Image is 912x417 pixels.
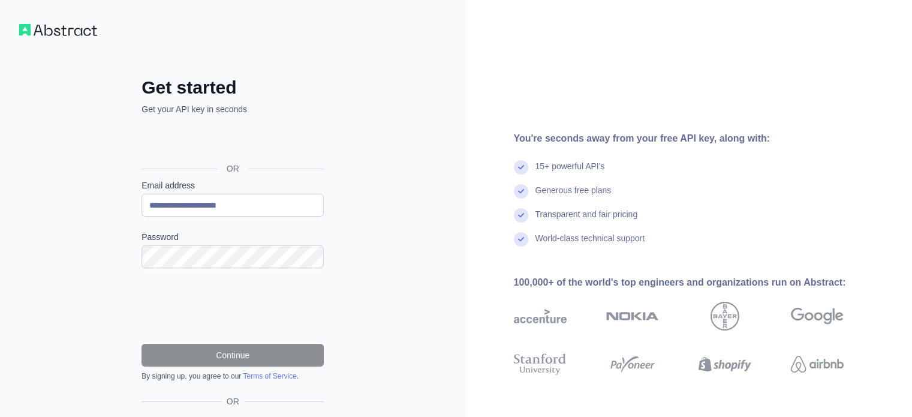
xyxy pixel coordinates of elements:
img: airbnb [791,351,844,377]
div: By signing up, you agree to our . [142,371,324,381]
div: You're seconds away from your free API key, along with: [514,131,882,146]
img: Workflow [19,24,97,36]
span: OR [222,395,244,407]
img: check mark [514,160,528,175]
p: Get your API key in seconds [142,103,324,115]
div: 15+ powerful API's [535,160,605,184]
img: check mark [514,184,528,199]
img: stanford university [514,351,567,377]
img: google [791,302,844,331]
label: Password [142,231,324,243]
img: nokia [606,302,659,331]
iframe: Sign in with Google Button [136,128,327,155]
label: Email address [142,179,324,191]
span: OR [217,163,249,175]
img: payoneer [606,351,659,377]
div: Generous free plans [535,184,612,208]
img: check mark [514,232,528,247]
img: accenture [514,302,567,331]
iframe: reCAPTCHA [142,283,324,329]
button: Continue [142,344,324,367]
a: Terms of Service [243,372,296,380]
div: 100,000+ of the world's top engineers and organizations run on Abstract: [514,275,882,290]
img: shopify [699,351,751,377]
img: check mark [514,208,528,223]
h2: Get started [142,77,324,98]
div: Transparent and fair pricing [535,208,638,232]
img: bayer [711,302,739,331]
div: World-class technical support [535,232,645,256]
